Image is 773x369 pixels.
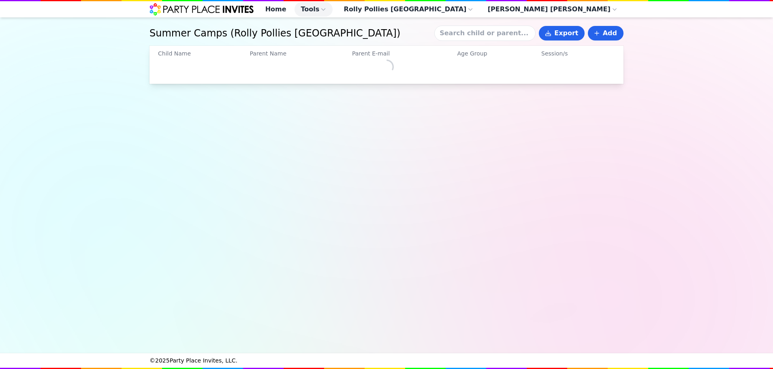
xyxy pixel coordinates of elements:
[539,26,585,41] button: Export
[481,2,624,17] button: [PERSON_NAME] [PERSON_NAME]
[434,26,536,41] input: Search child or parent...
[149,3,254,16] img: Party Place Invites
[149,353,624,368] div: © 2025 Party Place Invites, LLC.
[457,49,541,59] th: Age Group
[158,49,250,59] th: Child Name
[352,49,457,59] th: Parent E-mail
[541,49,615,59] th: Session/s
[250,49,352,59] th: Parent Name
[337,2,480,17] button: Rolly Pollies [GEOGRAPHIC_DATA]
[259,2,293,17] a: Home
[588,26,624,41] a: Add
[295,2,333,17] button: Tools
[149,27,431,40] h1: Summer Camps ( Rolly Pollies [GEOGRAPHIC_DATA] )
